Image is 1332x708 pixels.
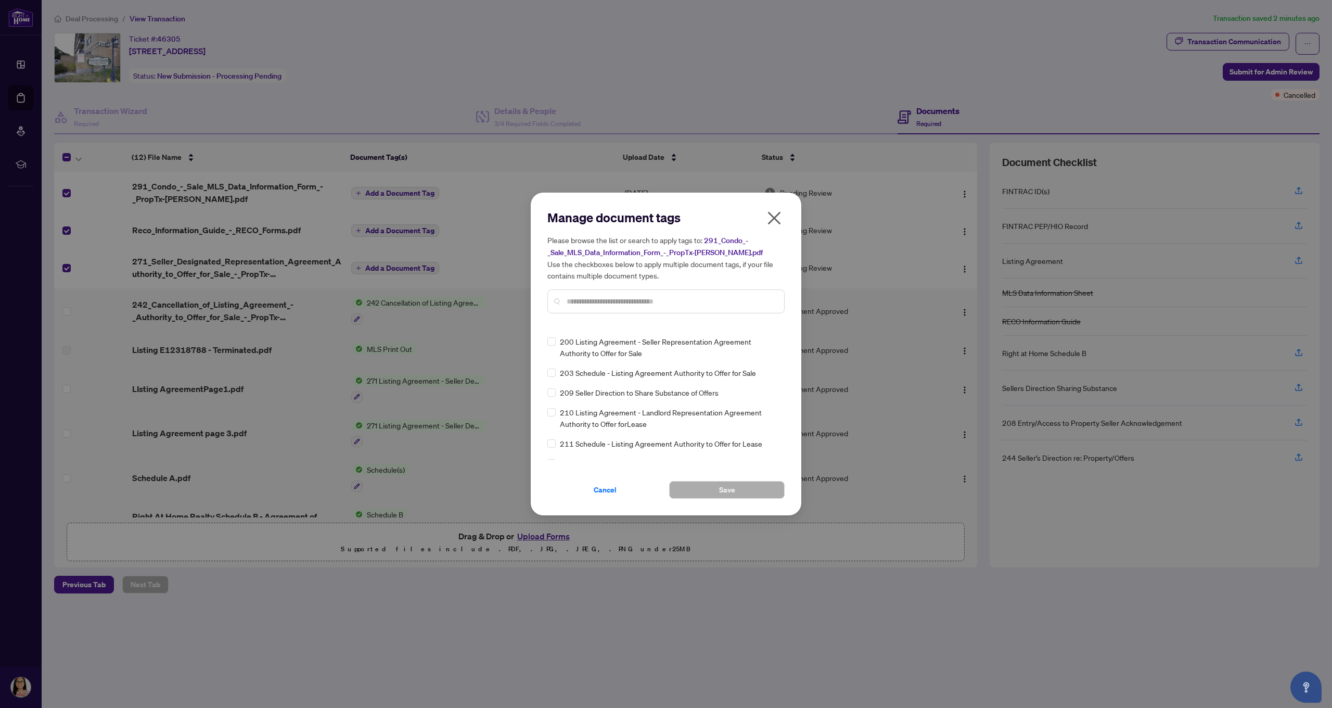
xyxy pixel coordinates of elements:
[669,481,785,499] button: Save
[594,482,617,498] span: Cancel
[560,458,778,481] span: 212 Amendment to Listing Agreement - Authority to Offer for Lease Price Change/Extension/Amendmen...
[560,367,756,378] span: 203 Schedule - Listing Agreement Authority to Offer for Sale
[547,209,785,226] h2: Manage document tags
[1290,672,1322,703] button: Open asap
[766,210,783,226] span: close
[547,481,663,499] button: Cancel
[560,387,719,398] span: 209 Seller Direction to Share Substance of Offers
[560,336,778,359] span: 200 Listing Agreement - Seller Representation Agreement Authority to Offer for Sale
[560,407,778,429] span: 210 Listing Agreement - Landlord Representation Agreement Authority to Offer forLease
[547,234,785,281] h5: Please browse the list or search to apply tags to: Use the checkboxes below to apply multiple doc...
[560,438,762,449] span: 211 Schedule - Listing Agreement Authority to Offer for Lease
